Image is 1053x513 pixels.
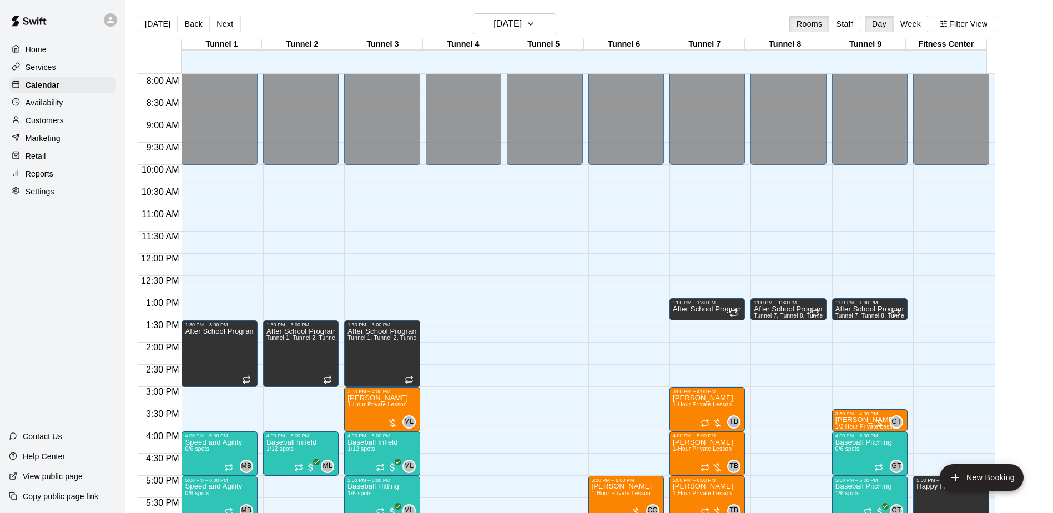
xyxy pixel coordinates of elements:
button: Week [893,16,928,32]
span: GT [891,461,901,472]
span: 2:30 PM [143,365,182,374]
span: Gilbert Tussey [894,415,903,429]
span: 12:30 PM [138,276,182,285]
div: Gilbert Tussey [890,460,903,473]
div: Tunnel 4 [423,39,503,50]
span: 9:30 AM [144,143,182,152]
span: 0/6 spots filled [185,490,209,496]
div: 3:00 PM – 4:00 PM: 1-Hour Private Lesson [344,387,420,431]
a: Services [9,59,116,76]
div: 3:00 PM – 4:00 PM [347,389,416,394]
div: Tunnel 1 [182,39,262,50]
span: 2:00 PM [143,343,182,352]
div: 3:30 PM – 4:00 PM [835,411,904,416]
button: [DATE] [473,13,556,34]
div: 4:00 PM – 5:00 PM: 1-Hour Private Lesson [669,431,745,476]
div: 1:00 PM – 1:30 PM [673,300,742,305]
p: Availability [26,97,63,108]
p: Retail [26,150,46,162]
span: Recurring event [323,375,332,384]
a: Availability [9,94,116,111]
div: 1:00 PM – 1:30 PM [754,300,823,305]
div: 1:30 PM – 3:00 PM: After School Program [344,320,420,387]
button: Next [209,16,240,32]
span: Tunnel 1, Tunnel 2, Tunnel 3 [266,335,342,341]
div: 3:00 PM – 4:00 PM: 1-Hour Private Lesson [669,387,745,431]
span: 0/6 spots filled [185,446,209,452]
span: TB [729,416,738,428]
span: 11:00 AM [139,209,182,219]
button: Back [177,16,210,32]
span: 1/12 spots filled [266,446,294,452]
div: 1:00 PM – 1:30 PM: After School Program [750,298,826,320]
p: Calendar [26,79,59,90]
span: 1:00 PM [143,298,182,308]
span: 1:30 PM [143,320,182,330]
div: 4:00 PM – 5:00 PM [347,433,416,439]
button: add [940,464,1024,491]
div: Marcus Lucas [321,460,334,473]
span: 4:00 PM [143,431,182,441]
div: Tunnel 9 [825,39,906,50]
span: Tunnel 1, Tunnel 2, Tunnel 3 [347,335,423,341]
a: Calendar [9,77,116,93]
span: Recurring event [224,463,233,472]
div: 1:30 PM – 3:00 PM [266,322,335,328]
a: Settings [9,183,116,200]
p: View public page [23,471,83,482]
div: 3:30 PM – 4:00 PM: 1/2 Hour Private Lesson [832,409,908,431]
div: Tunnel 5 [503,39,584,50]
span: 1-Hour Private Lesson [673,446,732,452]
div: 4:00 PM – 5:00 PM: Baseball Pitching [832,431,908,476]
div: Gilbert Tussey [890,415,903,429]
div: 1:30 PM – 3:00 PM [185,322,254,328]
p: Home [26,44,47,55]
div: 1:00 PM – 1:30 PM [835,300,904,305]
span: Tunnel 7, Tunnel 8, Tunnel 9 [835,313,911,319]
span: 10:30 AM [139,187,182,197]
span: ML [404,461,414,472]
div: 5:00 PM – 6:00 PM [185,477,254,483]
span: 10:00 AM [139,165,182,174]
span: Recurring event [405,375,414,384]
div: Tate Budnick [727,460,740,473]
span: 1-Hour Private Lesson [673,401,732,408]
p: Contact Us [23,431,62,442]
span: Recurring event [729,309,738,318]
div: 3:00 PM – 4:00 PM [673,389,742,394]
div: 1:00 PM – 1:30 PM: After School Program [669,298,745,320]
div: 1:30 PM – 3:00 PM [347,322,416,328]
p: Copy public page link [23,491,98,502]
div: Megan Bratetic [240,460,253,473]
div: 5:00 PM – 6:00 PM [592,477,661,483]
div: Tate Budnick [727,415,740,429]
div: 5:00 PM – 6:00 PM [835,477,904,483]
div: 1:30 PM – 3:00 PM: After School Program [182,320,257,387]
div: 5:00 PM – 6:00 PM [673,477,742,483]
div: Tunnel 7 [664,39,745,50]
span: 11:30 AM [139,232,182,241]
div: Tunnel 2 [262,39,342,50]
button: Rooms [789,16,829,32]
div: Tunnel 6 [584,39,664,50]
span: Recurring event [376,463,385,472]
span: Tate Budnick [732,415,740,429]
span: 1/12 spots filled [347,446,375,452]
a: Retail [9,148,116,164]
div: 1:00 PM – 1:30 PM: After School Program [832,298,908,320]
span: 3:30 PM [143,409,182,419]
span: Tunnel 7, Tunnel 8, Tunnel 9 [754,313,829,319]
h6: [DATE] [493,16,522,32]
span: MB [241,461,251,472]
p: Reports [26,168,53,179]
span: 4:30 PM [143,454,182,463]
p: Marketing [26,133,61,144]
span: Recurring event [294,463,303,472]
button: Filter View [933,16,995,32]
p: Services [26,62,56,73]
span: Marcus Lucas [407,415,416,429]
